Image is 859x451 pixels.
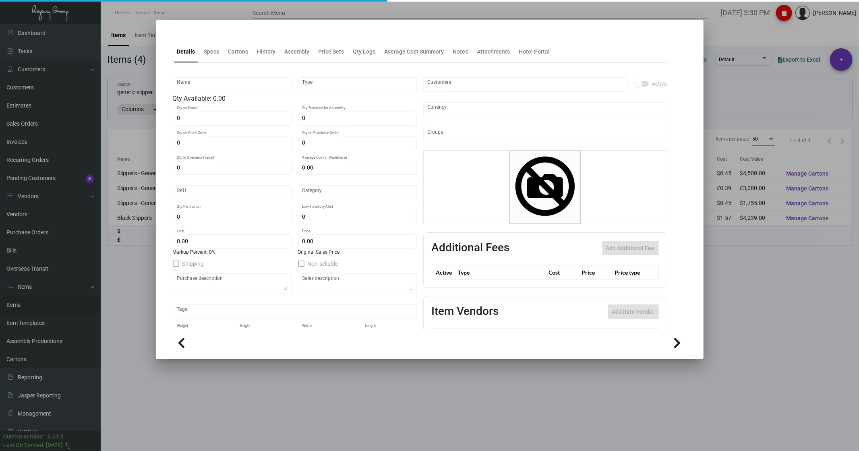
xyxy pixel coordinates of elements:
span: Shipping [182,259,204,269]
div: Last Qb Synced: [DATE] [3,441,63,449]
div: 0.51.2 [48,432,64,441]
div: Specs [204,48,219,56]
div: Details [177,48,195,56]
span: Active [652,79,667,89]
th: Active [432,265,456,279]
div: Attachments [477,48,510,56]
div: Qty Logs [353,48,376,56]
h2: Additional Fees [432,241,510,255]
th: Vendor [466,329,590,343]
div: Average Cost Summary [385,48,444,56]
span: Add item Vendor [612,308,655,315]
div: Current version: [3,432,44,441]
th: SKU [590,329,658,343]
div: Price Sets [319,48,344,56]
div: History [257,48,276,56]
span: Non-sellable [308,259,338,269]
input: Add new.. [427,131,663,137]
div: Hotel Portal [519,48,550,56]
input: Add new.. [427,81,623,88]
div: Qty Available: 0.00 [173,94,417,103]
h2: Item Vendors [432,304,499,319]
th: Cost [546,265,580,279]
div: Assembly [285,48,310,56]
th: Price type [613,265,649,279]
button: Add item Vendor [608,304,659,319]
div: Notes [453,48,468,56]
th: Preffered [432,329,466,343]
span: Add Additional Fee [606,245,655,251]
button: Add Additional Fee [602,241,659,255]
th: Type [456,265,546,279]
th: Price [580,265,613,279]
div: Cartons [228,48,248,56]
